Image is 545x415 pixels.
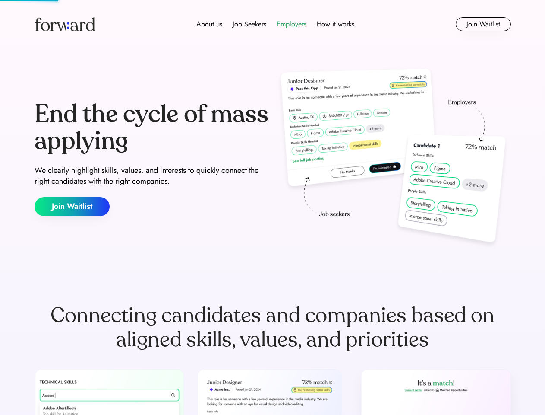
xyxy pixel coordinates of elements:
[35,197,110,216] button: Join Waitlist
[317,19,354,29] div: How it works
[35,165,269,187] div: We clearly highlight skills, values, and interests to quickly connect the right candidates with t...
[277,19,306,29] div: Employers
[456,17,511,31] button: Join Waitlist
[276,66,511,252] img: hero-image.png
[35,303,511,352] div: Connecting candidates and companies based on aligned skills, values, and priorities
[196,19,222,29] div: About us
[35,17,95,31] img: Forward logo
[35,101,269,154] div: End the cycle of mass applying
[233,19,266,29] div: Job Seekers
